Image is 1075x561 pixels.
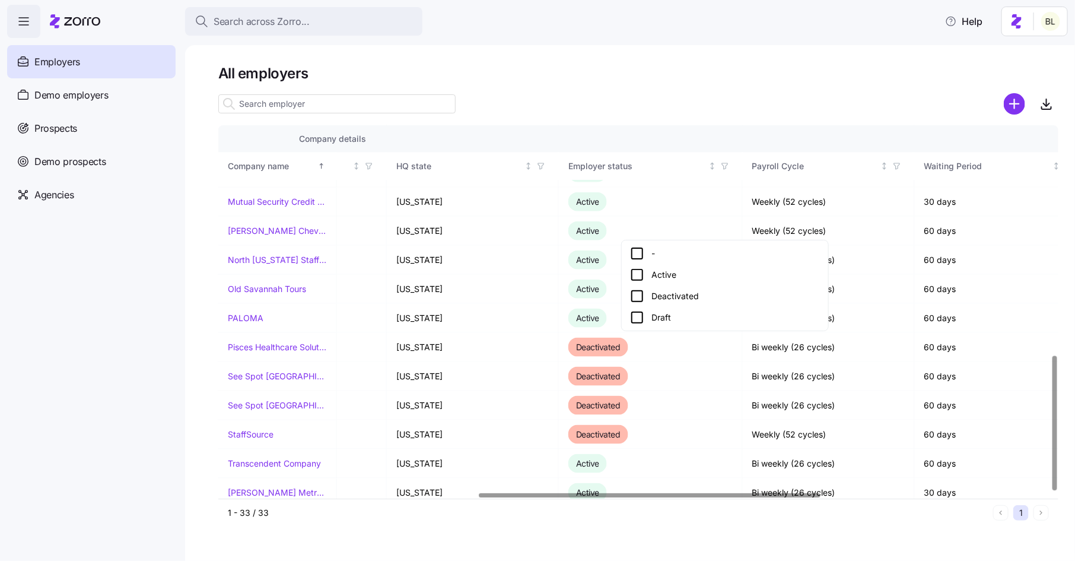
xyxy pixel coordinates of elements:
span: Search across Zorro... [214,14,310,29]
td: Bi weekly (26 cycles) [743,478,915,507]
div: Active [630,268,820,282]
span: Deactivated [576,400,621,410]
span: Deactivated [576,429,621,439]
span: Demo employers [34,88,109,103]
a: Prospects [7,112,176,145]
td: [US_STATE] [387,217,559,246]
img: 2fabda6663eee7a9d0b710c60bc473af [1041,12,1060,31]
div: Payroll Cycle [752,160,878,173]
td: Weekly (52 cycles) [743,420,915,449]
a: PALOMA [228,312,263,324]
button: 1 [1013,505,1029,521]
button: Previous page [993,505,1009,521]
td: Bi weekly (26 cycles) [743,391,915,420]
span: Active [576,487,599,497]
td: [US_STATE] [387,304,559,333]
div: HQ state [396,160,522,173]
a: Agencies [7,178,176,211]
h1: All employers [218,64,1058,83]
a: StaffSource [228,429,273,440]
div: Not sorted [880,162,889,170]
td: [US_STATE] [387,188,559,217]
th: Employer statusNot sorted [559,153,743,180]
div: Not sorted [1052,162,1061,170]
div: Draft [630,310,820,325]
a: Old Savannah Tours [228,283,306,295]
input: Search employer [218,94,456,113]
span: Agencies [34,188,74,202]
td: Bi weekly (26 cycles) [743,333,915,362]
div: Waiting Period [924,160,1050,173]
span: Active [576,255,599,265]
span: Prospects [34,121,77,136]
a: [PERSON_NAME] Metropolitan Housing Authority [228,487,327,499]
th: Payroll CycleNot sorted [743,153,915,180]
span: Active [576,313,599,323]
a: Demo employers [7,78,176,112]
a: North [US_STATE] Staffing [228,254,327,266]
a: See Spot [GEOGRAPHIC_DATA] [228,370,327,382]
button: Help [936,9,992,33]
div: 1 - 33 / 33 [228,507,988,519]
td: [US_STATE] [387,362,559,391]
td: [US_STATE] [387,478,559,507]
span: Active [576,226,599,236]
td: [US_STATE] [387,420,559,449]
div: Not sorted [352,162,361,170]
div: Employer status [568,160,706,173]
span: Help [945,14,982,28]
th: HQ stateNot sorted [387,153,559,180]
div: Not sorted [524,162,533,170]
td: [US_STATE] [387,333,559,362]
button: Next page [1033,505,1049,521]
a: [PERSON_NAME] Chevrolet [228,225,327,237]
button: Search across Zorro... [185,7,422,36]
td: [US_STATE] [387,246,559,275]
span: Deactivated [576,342,621,352]
a: Employers [7,45,176,78]
a: Pisces Healthcare Solutions [228,341,327,353]
td: Bi weekly (26 cycles) [743,362,915,391]
div: Deactivated [630,289,820,303]
span: Active [576,284,599,294]
a: Mutual Security Credit Union [228,196,327,208]
span: Active [576,458,599,468]
div: Company name [228,160,316,173]
div: - [630,246,820,261]
td: [US_STATE] [387,449,559,478]
td: [US_STATE] [387,391,559,420]
th: Company nameSorted ascending [218,153,337,180]
span: Deactivated [576,371,621,381]
svg: add icon [1004,93,1025,115]
td: [US_STATE] [387,275,559,304]
span: Active [576,196,599,207]
div: Not sorted [708,162,717,170]
div: Sorted ascending [317,162,326,170]
a: See Spot [GEOGRAPHIC_DATA] [228,400,327,411]
td: Bi weekly (26 cycles) [743,449,915,478]
a: Demo prospects [7,145,176,178]
span: Employers [34,55,80,69]
span: Demo prospects [34,154,106,169]
a: Transcendent Company [228,458,321,470]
